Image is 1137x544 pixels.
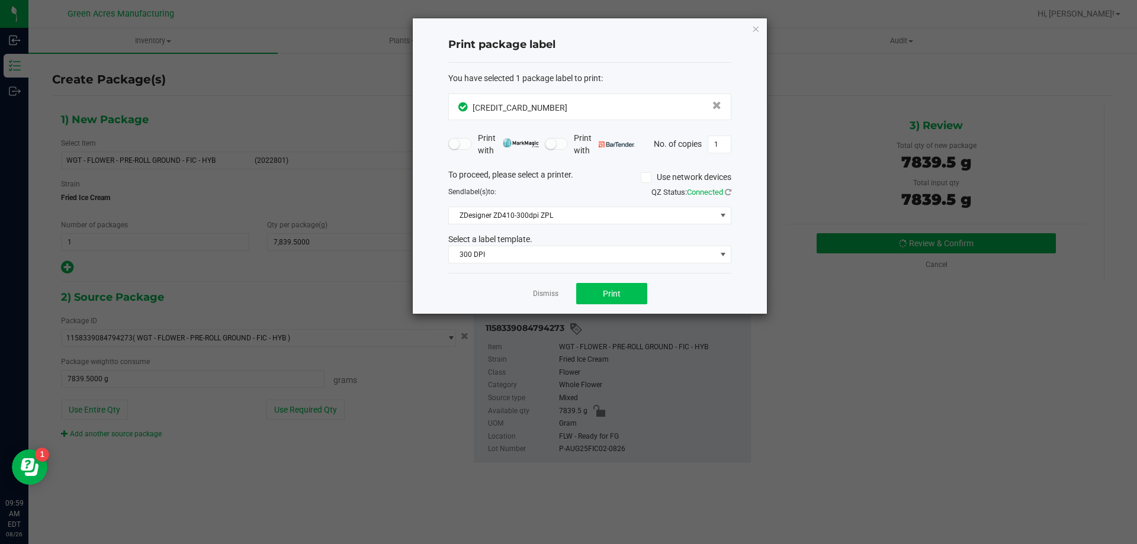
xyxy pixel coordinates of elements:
span: [CREDIT_CARD_NUMBER] [473,103,567,112]
span: 300 DPI [449,246,716,263]
label: Use network devices [641,171,731,184]
span: Print with [574,132,635,157]
span: ZDesigner ZD410-300dpi ZPL [449,207,716,224]
span: QZ Status: [651,188,731,197]
a: Dismiss [533,289,558,299]
iframe: Resource center unread badge [35,448,49,462]
div: : [448,72,731,85]
span: label(s) [464,188,488,196]
span: You have selected 1 package label to print [448,73,601,83]
span: Connected [687,188,723,197]
span: Print with [478,132,539,157]
div: Select a label template. [439,233,740,246]
span: Print [603,289,621,298]
h4: Print package label [448,37,731,53]
span: Send to: [448,188,496,196]
span: No. of copies [654,139,702,148]
span: In Sync [458,101,470,113]
iframe: Resource center [12,449,47,485]
img: bartender.png [599,141,635,147]
img: mark_magic_cybra.png [503,139,539,147]
button: Print [576,283,647,304]
div: To proceed, please select a printer. [439,169,740,186]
